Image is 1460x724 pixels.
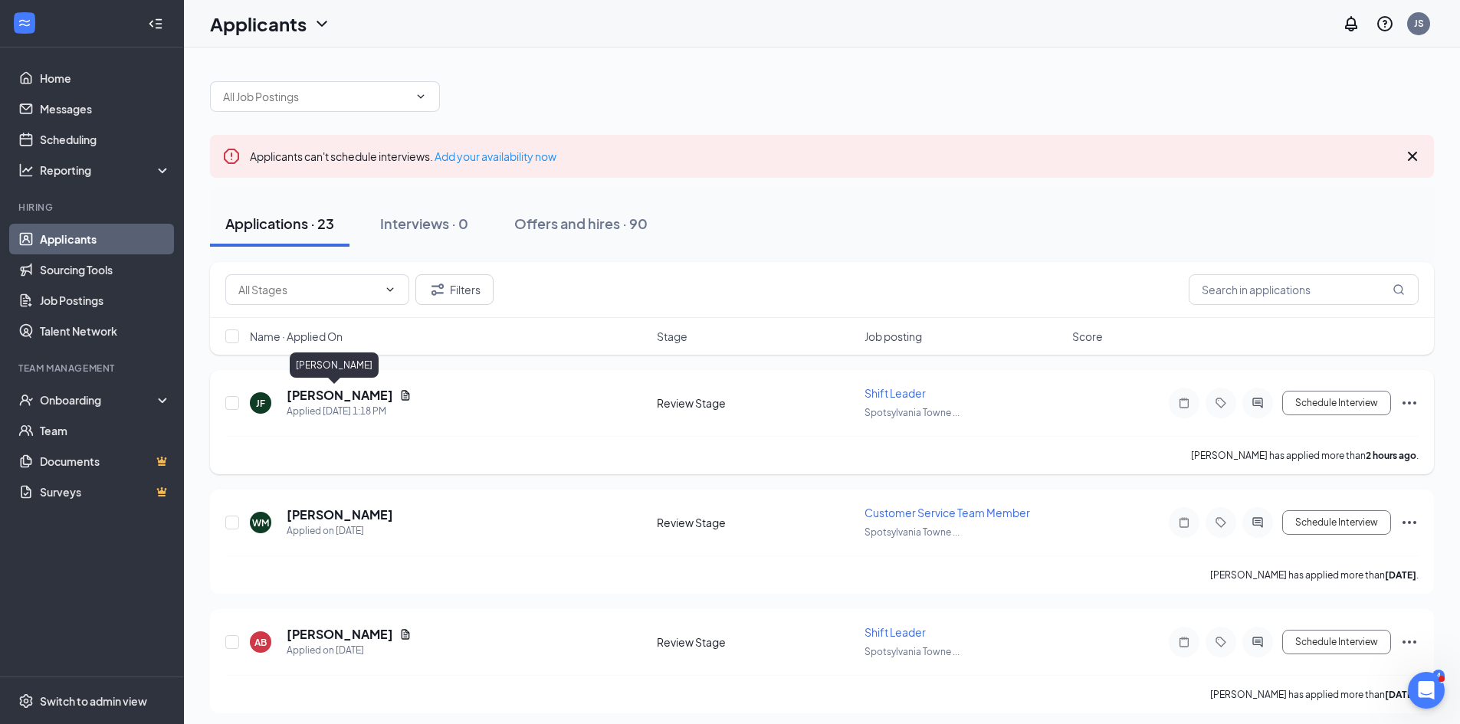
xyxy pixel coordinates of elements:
div: Switch to admin view [40,693,147,709]
a: DocumentsCrown [40,446,171,477]
div: Hiring [18,201,168,214]
svg: Ellipses [1400,513,1419,532]
svg: WorkstreamLogo [17,15,32,31]
div: Applied on [DATE] [287,523,393,539]
div: Team Management [18,362,168,375]
button: Schedule Interview [1282,391,1391,415]
p: [PERSON_NAME] has applied more than . [1191,449,1419,462]
span: Spotsylvania Towne ... [865,526,960,538]
div: Review Stage [657,395,855,411]
svg: Tag [1212,636,1230,648]
div: Applied on [DATE] [287,643,412,658]
svg: Notifications [1342,15,1360,33]
svg: ActiveChat [1248,397,1267,409]
iframe: Intercom live chat [1408,672,1445,709]
div: Reporting [40,162,172,178]
a: SurveysCrown [40,477,171,507]
svg: Collapse [148,16,163,31]
div: Review Stage [657,515,855,530]
p: [PERSON_NAME] has applied more than . [1210,568,1419,581]
h5: [PERSON_NAME] [287,387,393,404]
div: JS [1414,17,1424,30]
svg: Note [1175,516,1193,529]
span: Name · Applied On [250,329,343,344]
svg: ActiveChat [1248,636,1267,648]
svg: Cross [1403,147,1422,165]
svg: Tag [1212,397,1230,409]
input: All Stages [238,281,378,298]
span: Customer Service Team Member [865,506,1030,519]
svg: ChevronDown [313,15,331,33]
div: AB [254,636,267,649]
div: Applied [DATE] 1:18 PM [287,404,412,419]
svg: Tag [1212,516,1230,529]
a: Job Postings [40,285,171,316]
svg: Error [222,147,241,165]
span: Job posting [865,329,922,344]
a: Add your availability now [435,149,556,163]
svg: UserCheck [18,392,34,408]
b: [DATE] [1385,569,1416,581]
a: Talent Network [40,316,171,346]
a: Messages [40,93,171,124]
svg: ChevronDown [384,283,396,296]
input: All Job Postings [223,88,408,105]
p: [PERSON_NAME] has applied more than . [1210,688,1419,701]
button: Filter Filters [415,274,494,305]
a: Team [40,415,171,446]
b: [DATE] [1385,689,1416,700]
div: 4 [1432,670,1445,683]
svg: ChevronDown [415,90,427,103]
a: Scheduling [40,124,171,155]
svg: Note [1175,636,1193,648]
svg: Analysis [18,162,34,178]
div: WM [252,516,269,529]
div: Applications · 23 [225,214,334,233]
svg: Document [399,628,412,640]
div: JF [256,397,265,410]
svg: Settings [18,693,34,709]
h5: [PERSON_NAME] [287,506,393,523]
h5: [PERSON_NAME] [287,626,393,643]
div: Onboarding [40,392,158,408]
svg: Ellipses [1400,394,1419,412]
span: Shift Leader [865,386,926,400]
div: [PERSON_NAME] [290,352,379,378]
span: Spotsylvania Towne ... [865,646,960,657]
b: 2 hours ago [1366,450,1416,461]
svg: Ellipses [1400,633,1419,651]
svg: Filter [428,280,447,299]
span: Stage [657,329,687,344]
input: Search in applications [1189,274,1419,305]
div: Offers and hires · 90 [514,214,648,233]
a: Home [40,63,171,93]
span: Score [1072,329,1103,344]
svg: Note [1175,397,1193,409]
button: Schedule Interview [1282,510,1391,535]
svg: Document [399,389,412,401]
div: Interviews · 0 [380,214,468,233]
span: Applicants can't schedule interviews. [250,149,556,163]
span: Shift Leader [865,625,926,639]
svg: QuestionInfo [1376,15,1394,33]
span: Spotsylvania Towne ... [865,407,960,418]
h1: Applicants [210,11,307,37]
svg: MagnifyingGlass [1393,283,1405,296]
a: Applicants [40,224,171,254]
a: Sourcing Tools [40,254,171,285]
div: Review Stage [657,634,855,650]
svg: ActiveChat [1248,516,1267,529]
button: Schedule Interview [1282,630,1391,654]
